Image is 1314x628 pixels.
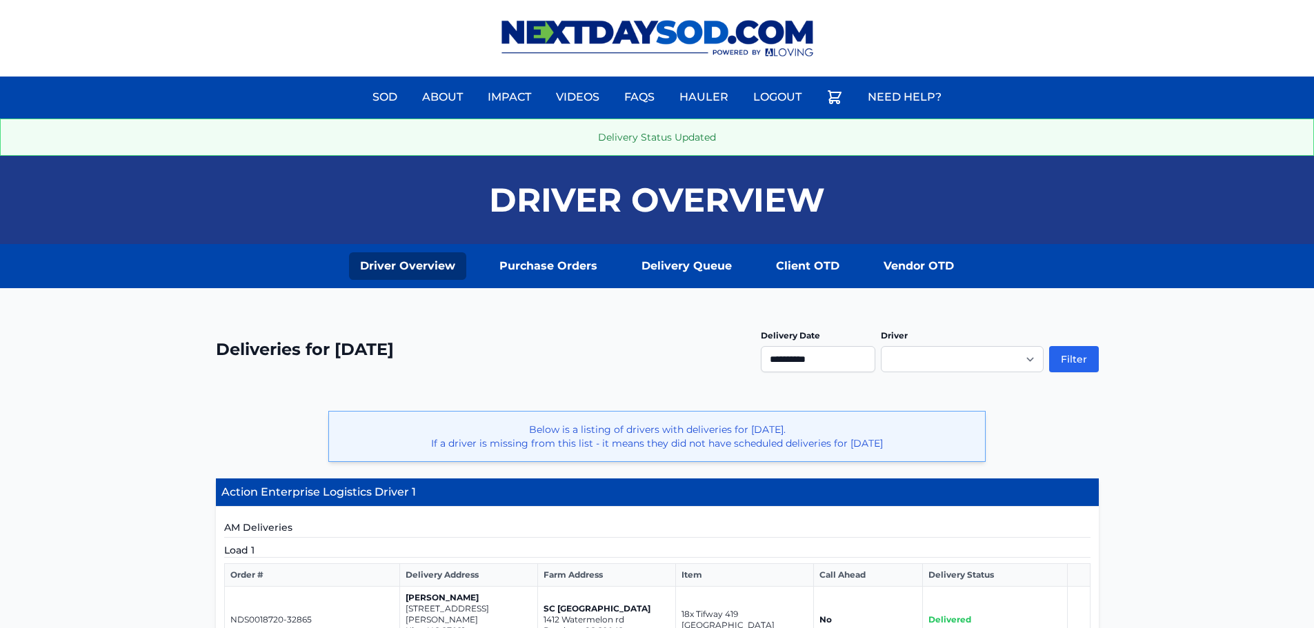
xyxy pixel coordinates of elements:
[489,183,825,216] h1: Driver Overview
[745,81,810,114] a: Logout
[216,338,394,361] h2: Deliveries for [DATE]
[224,564,399,587] th: Order #
[922,564,1068,587] th: Delivery Status
[813,564,922,587] th: Call Ahead
[230,614,394,625] p: NDS0018720-32865
[364,81,406,114] a: Sod
[479,81,539,114] a: Impact
[616,81,663,114] a: FAQs
[873,252,965,280] a: Vendor OTD
[544,603,670,614] p: SC [GEOGRAPHIC_DATA]
[928,614,971,625] span: Delivered
[224,543,1091,558] h5: Load 1
[488,252,608,280] a: Purchase Orders
[630,252,743,280] a: Delivery Queue
[675,564,813,587] th: Item
[216,478,1099,507] h4: Action Enterprise Logistics Driver 1
[859,81,950,114] a: Need Help?
[761,330,820,341] label: Delivery Date
[340,423,974,450] p: Below is a listing of drivers with deliveries for [DATE]. If a driver is missing from this list -...
[224,520,1091,538] h5: AM Deliveries
[414,81,471,114] a: About
[399,564,537,587] th: Delivery Address
[671,81,737,114] a: Hauler
[548,81,608,114] a: Videos
[537,564,675,587] th: Farm Address
[406,592,532,603] p: [PERSON_NAME]
[12,130,1302,144] p: Delivery Status Updated
[1049,346,1099,372] button: Filter
[406,603,532,625] p: [STREET_ADDRESS][PERSON_NAME]
[881,330,908,341] label: Driver
[765,252,850,280] a: Client OTD
[349,252,466,280] a: Driver Overview
[544,614,670,625] p: 1412 Watermelon rd
[819,614,832,625] strong: No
